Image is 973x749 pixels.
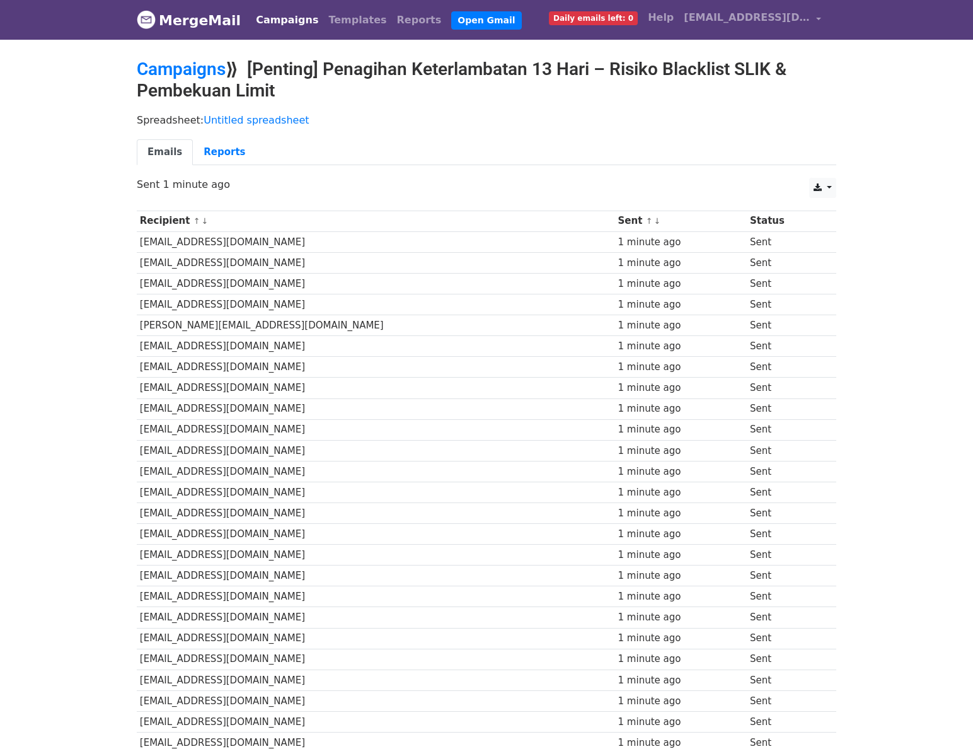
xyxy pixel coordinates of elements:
td: Sent [747,252,824,273]
td: Sent [747,440,824,461]
td: [PERSON_NAME][EMAIL_ADDRESS][DOMAIN_NAME] [137,315,615,336]
td: Sent [747,357,824,378]
div: 1 minute ago [618,548,744,562]
div: 1 minute ago [618,569,744,583]
td: [EMAIL_ADDRESS][DOMAIN_NAME] [137,566,615,586]
div: 1 minute ago [618,715,744,729]
td: Sent [747,273,824,294]
td: Sent [747,649,824,670]
a: Campaigns [137,59,226,79]
td: [EMAIL_ADDRESS][DOMAIN_NAME] [137,231,615,252]
td: [EMAIL_ADDRESS][DOMAIN_NAME] [137,336,615,357]
td: [EMAIL_ADDRESS][DOMAIN_NAME] [137,482,615,502]
div: 1 minute ago [618,694,744,709]
td: [EMAIL_ADDRESS][DOMAIN_NAME] [137,378,615,398]
div: 1 minute ago [618,402,744,416]
th: Status [747,211,824,231]
a: Emails [137,139,193,165]
td: Sent [747,690,824,711]
td: Sent [747,711,824,732]
td: Sent [747,586,824,607]
a: ↓ [653,216,660,226]
td: Sent [747,670,824,690]
a: MergeMail [137,7,241,33]
td: [EMAIL_ADDRESS][DOMAIN_NAME] [137,252,615,273]
h2: ⟫ [Penting] Penagihan Keterlambatan 13 Hari – Risiko Blacklist SLIK & Pembekuan Limit [137,59,836,101]
a: Templates [323,8,391,33]
td: [EMAIL_ADDRESS][DOMAIN_NAME] [137,670,615,690]
div: 1 minute ago [618,339,744,354]
td: Sent [747,461,824,482]
td: [EMAIL_ADDRESS][DOMAIN_NAME] [137,357,615,378]
td: [EMAIL_ADDRESS][DOMAIN_NAME] [137,545,615,566]
td: Sent [747,628,824,649]
td: [EMAIL_ADDRESS][DOMAIN_NAME] [137,273,615,294]
div: 1 minute ago [618,298,744,312]
a: Help [643,5,679,30]
a: Open Gmail [451,11,521,30]
a: Reports [193,139,256,165]
a: ↑ [646,216,653,226]
div: 1 minute ago [618,422,744,437]
a: ↓ [201,216,208,226]
td: Sent [747,419,824,440]
td: Sent [747,336,824,357]
td: Sent [747,503,824,524]
div: 1 minute ago [618,506,744,521]
td: Sent [747,378,824,398]
td: Sent [747,231,824,252]
td: Sent [747,294,824,315]
img: MergeMail logo [137,10,156,29]
div: 1 minute ago [618,631,744,646]
td: Sent [747,607,824,628]
td: [EMAIL_ADDRESS][DOMAIN_NAME] [137,461,615,482]
a: Campaigns [251,8,323,33]
td: [EMAIL_ADDRESS][DOMAIN_NAME] [137,524,615,545]
div: 1 minute ago [618,381,744,395]
p: Sent 1 minute ago [137,178,836,191]
td: [EMAIL_ADDRESS][DOMAIN_NAME] [137,690,615,711]
th: Sent [615,211,747,231]
a: Daily emails left: 0 [544,5,643,30]
div: 1 minute ago [618,485,744,500]
td: [EMAIL_ADDRESS][DOMAIN_NAME] [137,294,615,315]
td: Sent [747,524,824,545]
div: 1 minute ago [618,235,744,250]
td: Sent [747,545,824,566]
div: 1 minute ago [618,652,744,666]
div: 1 minute ago [618,610,744,625]
td: [EMAIL_ADDRESS][DOMAIN_NAME] [137,586,615,607]
td: [EMAIL_ADDRESS][DOMAIN_NAME] [137,503,615,524]
td: [EMAIL_ADDRESS][DOMAIN_NAME] [137,628,615,649]
a: Untitled spreadsheet [204,114,309,126]
td: Sent [747,566,824,586]
td: [EMAIL_ADDRESS][DOMAIN_NAME] [137,649,615,670]
div: 1 minute ago [618,527,744,542]
td: [EMAIL_ADDRESS][DOMAIN_NAME] [137,398,615,419]
a: ↑ [193,216,200,226]
td: [EMAIL_ADDRESS][DOMAIN_NAME] [137,419,615,440]
td: Sent [747,315,824,336]
td: Sent [747,482,824,502]
p: Spreadsheet: [137,113,836,127]
span: [EMAIL_ADDRESS][DOMAIN_NAME] [684,10,810,25]
th: Recipient [137,211,615,231]
a: Reports [392,8,447,33]
div: 1 minute ago [618,589,744,604]
div: 1 minute ago [618,444,744,458]
td: [EMAIL_ADDRESS][DOMAIN_NAME] [137,711,615,732]
div: 1 minute ago [618,360,744,374]
div: 1 minute ago [618,465,744,479]
td: [EMAIL_ADDRESS][DOMAIN_NAME] [137,607,615,628]
td: [EMAIL_ADDRESS][DOMAIN_NAME] [137,440,615,461]
span: Daily emails left: 0 [549,11,638,25]
div: 1 minute ago [618,256,744,270]
td: Sent [747,398,824,419]
div: 1 minute ago [618,673,744,688]
div: 1 minute ago [618,277,744,291]
a: [EMAIL_ADDRESS][DOMAIN_NAME] [679,5,826,35]
div: 1 minute ago [618,318,744,333]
